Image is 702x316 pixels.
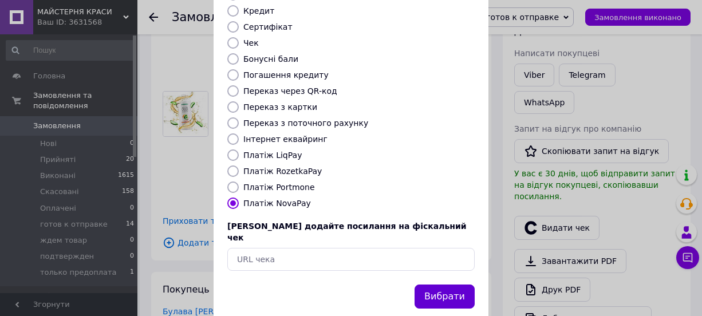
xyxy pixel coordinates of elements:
[243,118,368,128] label: Переказ з поточного рахунку
[227,222,467,242] span: [PERSON_NAME] додайте посилання на фіскальний чек
[243,38,259,48] label: Чек
[243,102,317,112] label: Переказ з картки
[243,199,311,208] label: Платіж NovaPay
[243,135,328,144] label: Інтернет еквайринг
[415,285,475,309] button: Вибрати
[243,70,329,80] label: Погашення кредиту
[243,151,302,160] label: Платіж LiqPay
[243,6,274,15] label: Кредит
[243,22,293,31] label: Сертифікат
[243,86,337,96] label: Переказ через QR-код
[243,183,315,192] label: Платіж Portmone
[227,248,475,271] input: URL чека
[243,54,298,64] label: Бонусні бали
[243,167,322,176] label: Платіж RozetkaPay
